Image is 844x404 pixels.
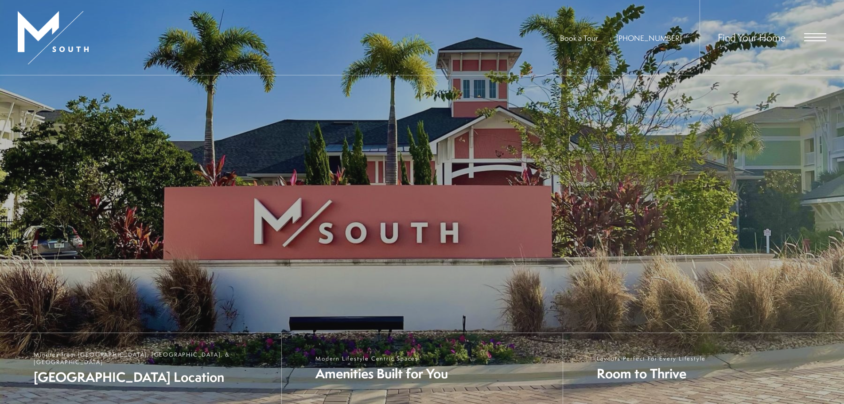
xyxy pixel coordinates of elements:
[804,33,826,41] button: Open Menu
[18,11,89,64] img: MSouth
[34,351,272,366] span: Minutes from [GEOGRAPHIC_DATA], [GEOGRAPHIC_DATA], & [GEOGRAPHIC_DATA]
[718,30,786,44] a: Find Your Home
[616,33,682,43] span: [PHONE_NUMBER]
[34,368,272,386] span: [GEOGRAPHIC_DATA] Location
[560,33,598,43] a: Book a Tour
[616,33,682,43] a: Call Us at 813-570-8014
